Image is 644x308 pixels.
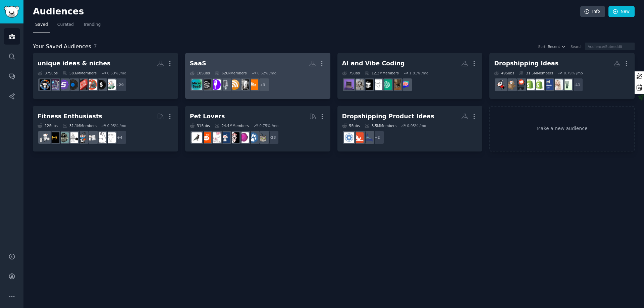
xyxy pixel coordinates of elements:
[62,123,97,128] div: 31.1M Members
[49,132,59,143] img: workout
[87,132,97,143] img: loseit
[342,123,360,128] div: 5 Sub s
[381,79,392,90] img: ChatGPT
[534,79,544,90] img: Dropshipping_Guide
[96,79,106,90] img: sidehustle
[569,78,583,92] div: + 41
[105,79,116,90] img: thesidehustle
[201,79,211,90] img: NoCodeSaaS
[342,59,405,68] div: AI and Vibe Coding
[344,132,354,143] img: ClubPilates
[337,106,483,152] a: Dropshipping Product Ideas5Subs3.5MMembers0.05% /mo+2pilatesreformerpilatesClubPilates
[77,132,88,143] img: Health
[494,71,514,75] div: 49 Sub s
[81,19,103,33] a: Trending
[353,79,364,90] img: ChatGPTCoding
[248,132,258,143] img: dogs
[353,132,364,143] img: pilates
[543,79,553,90] img: FacebookAds
[57,22,74,28] span: Curated
[190,71,210,75] div: 10 Sub s
[229,132,239,143] img: parrots
[585,43,635,50] input: Audience/Subreddit
[365,71,399,75] div: 12.3M Members
[391,79,401,90] img: VibeCodeDevs
[265,130,279,144] div: + 23
[248,79,258,90] img: GigWork
[363,132,373,143] img: pilatesreformer
[62,71,97,75] div: 58.6M Members
[344,79,354,90] img: vibecoding
[580,6,605,17] a: Info
[256,78,270,92] div: + 3
[55,19,76,33] a: Curated
[107,123,126,128] div: 0.05 % /mo
[505,79,516,90] img: dropship
[400,79,411,90] img: ChatGPTPromptGenius
[113,78,127,92] div: + 29
[363,79,373,90] img: cursor
[190,112,225,121] div: Pet Lovers
[524,79,535,90] img: shopify
[77,79,88,90] img: HowEarnMoneyOnline
[192,79,202,90] img: microsaas
[68,132,78,143] img: GYM
[220,132,230,143] img: dogswithjobs
[83,22,101,28] span: Trending
[58,79,69,90] img: SmallStreamers
[113,130,127,144] div: + 4
[370,130,384,144] div: + 2
[342,112,434,121] div: Dropshipping Product Ideas
[33,19,50,33] a: Saved
[409,71,428,75] div: 1.81 % /mo
[38,59,111,68] div: unique ideas & niches
[87,79,97,90] img: passive_income
[489,53,635,99] a: Dropshipping Ideas49Subs31.5MMembers0.79% /mo+41MatchaEverythingpinkpilatesprincessFacebookAdsDro...
[38,123,58,128] div: 12 Sub s
[33,6,580,17] h2: Audiences
[365,123,396,128] div: 3.5M Members
[489,106,635,152] a: Make a new audience
[33,43,91,51] span: Your Saved Audiences
[210,79,221,90] img: PodcastGuestExchange
[33,106,178,152] a: Fitness Enthusiasts12Subs31.1MMembers0.05% /mo+4Fitnessstrength_trainingloseitHealthGYMGymMotivat...
[552,79,563,90] img: pinkpilatesprincess
[33,53,178,99] a: unique ideas & niches37Subs58.6MMembers0.53% /mo+29thesidehustlesidehustlepassive_incomeHowEarnMo...
[407,123,426,128] div: 0.05 % /mo
[68,79,78,90] img: LiveStreaming
[372,79,382,90] img: theVibeCoding
[229,79,239,90] img: podcast
[538,44,546,49] div: Sort
[564,71,583,75] div: 0.79 % /mo
[190,123,210,128] div: 31 Sub s
[201,132,211,143] img: BeardedDragons
[571,44,583,49] div: Search
[215,71,247,75] div: 626k Members
[210,132,221,143] img: RATS
[257,71,276,75] div: 6.52 % /mo
[215,123,249,128] div: 24.4M Members
[185,53,330,99] a: SaaS10Subs626kMembers6.52% /mo+3GigWorkRemoteWorkerspodcastPodcastersPodcastGuestExchangeNoCodeSa...
[337,53,483,99] a: AI and Vibe Coding7Subs12.3MMembers1.81% /moChatGPTPromptGeniusVibeCodeDevsChatGPTtheVibeCodingcu...
[259,123,278,128] div: 0.75 % /mo
[238,79,249,90] img: RemoteWorkers
[238,132,249,143] img: Aquariums
[96,132,106,143] img: strength_training
[515,79,525,90] img: ecommerce
[38,71,58,75] div: 37 Sub s
[190,59,206,68] div: SaaS
[608,6,635,17] a: New
[105,132,116,143] img: Fitness
[494,59,558,68] div: Dropshipping Ideas
[4,6,19,18] img: GummySearch logo
[192,132,202,143] img: birding
[562,79,572,90] img: MatchaEverything
[220,79,230,90] img: Podcasters
[342,71,360,75] div: 7 Sub s
[496,79,506,90] img: HIIT
[185,106,330,152] a: Pet Lovers31Subs24.4MMembers0.75% /mo+23catsdogsAquariumsparrotsdogswithjobsRATSBeardedDragonsbir...
[49,79,59,90] img: Smalltwitchstreamers
[58,132,69,143] img: GymMotivation
[548,44,566,49] button: Recent
[107,71,126,75] div: 0.53 % /mo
